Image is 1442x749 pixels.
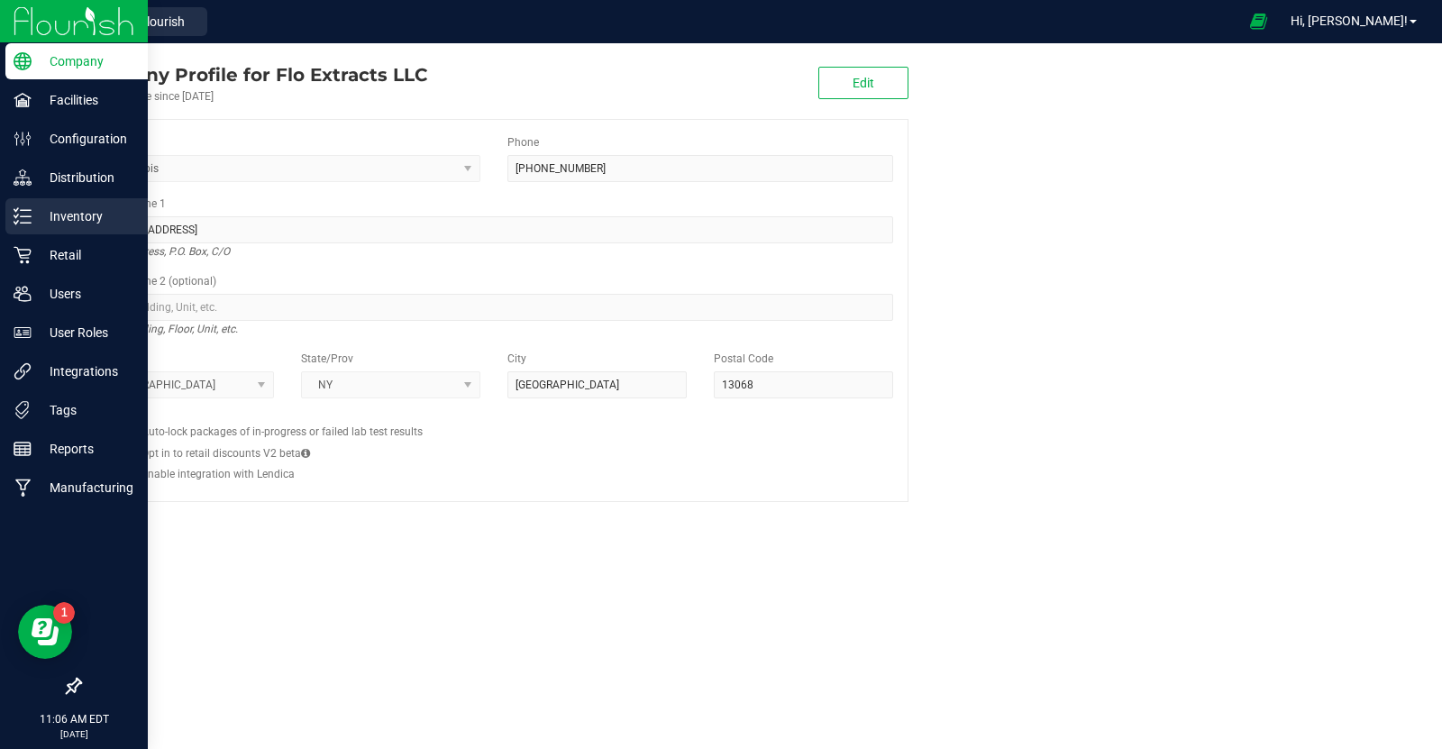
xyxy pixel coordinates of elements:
[95,412,893,424] h2: Configs
[95,294,893,321] input: Suite, Building, Unit, etc.
[14,401,32,419] inline-svg: Tags
[18,605,72,659] iframe: Resource center
[141,445,310,461] label: Opt in to retail discounts V2 beta
[32,438,140,460] p: Reports
[14,324,32,342] inline-svg: User Roles
[32,283,140,305] p: Users
[95,273,216,289] label: Address Line 2 (optional)
[14,52,32,70] inline-svg: Company
[95,241,230,262] i: Street address, P.O. Box, C/O
[714,351,773,367] label: Postal Code
[14,285,32,303] inline-svg: Users
[14,246,32,264] inline-svg: Retail
[141,424,423,440] label: Auto-lock packages of in-progress or failed lab test results
[1238,4,1279,39] span: Open Ecommerce Menu
[507,351,526,367] label: City
[32,244,140,266] p: Retail
[14,440,32,458] inline-svg: Reports
[853,76,874,90] span: Edit
[32,477,140,498] p: Manufacturing
[14,91,32,109] inline-svg: Facilities
[714,371,893,398] input: Postal Code
[32,167,140,188] p: Distribution
[79,88,427,105] div: Account active since [DATE]
[14,479,32,497] inline-svg: Manufacturing
[32,322,140,343] p: User Roles
[53,602,75,624] iframe: Resource center unread badge
[14,362,32,380] inline-svg: Integrations
[1291,14,1408,28] span: Hi, [PERSON_NAME]!
[14,130,32,148] inline-svg: Configuration
[507,371,687,398] input: City
[507,155,893,182] input: (123) 456-7890
[32,399,140,421] p: Tags
[14,207,32,225] inline-svg: Inventory
[95,216,893,243] input: Address
[8,727,140,741] p: [DATE]
[8,711,140,727] p: 11:06 AM EDT
[79,61,427,88] div: Flo Extracts LLC
[32,50,140,72] p: Company
[14,169,32,187] inline-svg: Distribution
[32,206,140,227] p: Inventory
[32,128,140,150] p: Configuration
[141,466,295,482] label: Enable integration with Lendica
[32,89,140,111] p: Facilities
[301,351,353,367] label: State/Prov
[507,134,539,151] label: Phone
[95,318,238,340] i: Suite, Building, Floor, Unit, etc.
[818,67,908,99] button: Edit
[32,361,140,382] p: Integrations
